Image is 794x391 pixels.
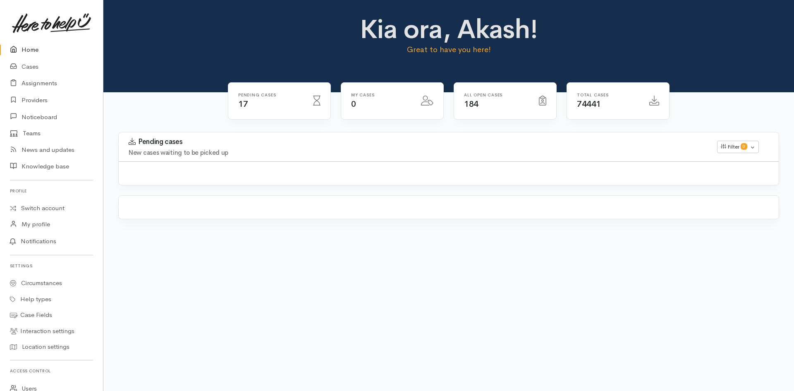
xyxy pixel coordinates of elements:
[10,260,93,271] h6: Settings
[577,99,601,109] span: 74441
[577,93,639,97] h6: Total cases
[10,185,93,197] h6: Profile
[741,143,747,150] span: 0
[238,99,248,109] span: 17
[464,99,478,109] span: 184
[129,149,707,156] h4: New cases waiting to be picked up
[238,93,303,97] h6: Pending cases
[351,93,411,97] h6: My cases
[10,365,93,377] h6: Access control
[351,99,356,109] span: 0
[464,93,529,97] h6: All Open cases
[286,15,612,44] h1: Kia ora, Akash!
[717,141,759,153] button: Filter0
[286,44,612,55] p: Great to have you here!
[129,138,707,146] h3: Pending cases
